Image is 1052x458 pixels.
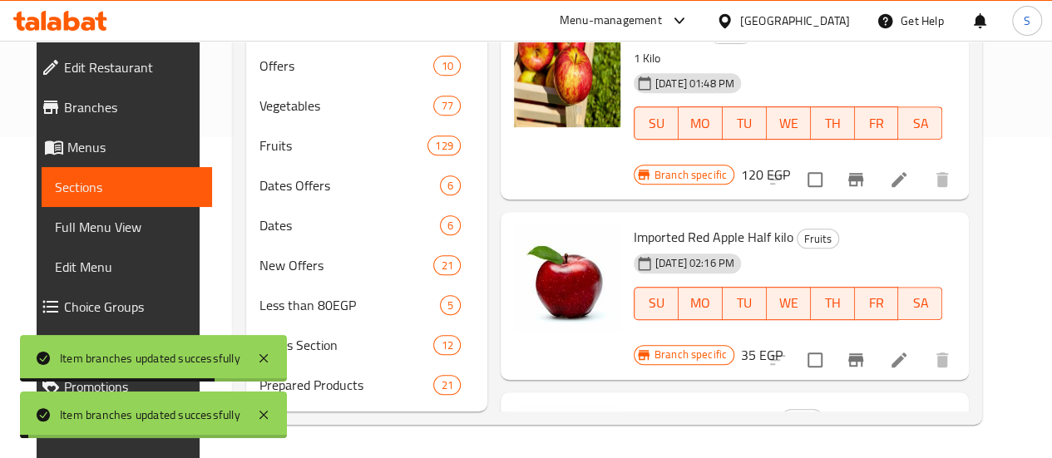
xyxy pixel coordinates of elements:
p: 1 Kilo [634,48,943,69]
a: Promotions [27,367,212,406]
span: Fruits [782,409,822,428]
span: Fruits [259,135,427,155]
span: WE [773,111,804,135]
span: WE [773,291,804,315]
button: WE [767,106,811,140]
div: items [440,175,461,195]
button: Branch-specific-item [836,160,876,199]
button: WE [767,287,811,320]
span: Full Menu View [55,217,199,237]
button: Branch-specific-item [836,340,876,380]
a: Branches [27,87,212,127]
span: Menus [67,137,199,157]
span: Vegetables [259,96,434,116]
span: TH [817,291,848,315]
div: Menu-management [560,11,662,31]
div: items [433,255,460,275]
a: Edit menu item [889,350,909,370]
div: items [427,135,460,155]
span: Promotions [64,377,199,396]
button: SU [634,106,679,140]
div: items [433,56,460,76]
span: Prepared Products [259,375,434,395]
a: Edit menu item [889,170,909,190]
span: Herbs Section [259,335,434,355]
button: TU [723,106,767,140]
a: Full Menu View [42,207,212,247]
div: items [433,375,460,395]
a: Edit Restaurant [27,47,212,87]
div: items [440,215,461,235]
span: Branch specific [648,167,733,183]
span: Edit Menu [55,257,199,277]
span: SU [641,291,672,315]
div: New Offers21 [246,245,487,285]
button: TH [811,287,855,320]
span: 77 [434,98,459,114]
button: FR [855,106,899,140]
button: SA [898,106,942,140]
span: FR [862,291,892,315]
span: [DATE] 02:16 PM [649,255,741,271]
div: Fruits [781,409,823,429]
span: 21 [434,258,459,273]
button: TU [723,287,767,320]
h6: 35 EGP [741,343,783,367]
button: SU [634,287,679,320]
span: Sections [55,177,199,197]
img: Iranian apple [514,21,620,127]
span: Branches [64,97,199,117]
div: Herbs Section12 [246,325,487,365]
span: SU [641,111,672,135]
button: FR [855,287,899,320]
div: Item branches updated successfully [60,349,240,367]
span: Imported Red Apple 1 kilo [634,405,778,430]
button: MO [679,287,723,320]
span: Less than 80EGP [259,295,440,315]
div: [GEOGRAPHIC_DATA] [740,12,850,30]
a: Edit Menu [42,247,212,287]
button: delete [922,160,962,199]
span: 10 [434,58,459,74]
div: Dates6 [246,205,487,245]
span: FR [862,111,892,135]
div: items [433,335,460,355]
span: [DATE] 01:48 PM [649,76,741,91]
h6: 120 EGP [741,163,790,186]
span: Branch specific [648,347,733,362]
span: New Offers [259,255,434,275]
span: 6 [441,218,460,234]
span: S [1024,12,1030,30]
a: Coupons [27,327,212,367]
div: Fruits129 [246,126,487,165]
img: Imported Red Apple Half kilo [514,225,620,332]
span: Offers [259,56,434,76]
div: Vegetables77 [246,86,487,126]
div: Prepared Products21 [246,365,487,405]
span: 5 [441,298,460,313]
div: Dates Offers [259,175,440,195]
span: Imported Red Apple Half kilo [634,224,793,249]
button: TH [811,106,855,140]
a: Menus [27,127,212,167]
div: Offers10 [246,46,487,86]
div: items [433,96,460,116]
div: Dates [259,215,440,235]
span: 21 [434,377,459,393]
span: SA [905,111,936,135]
span: TU [729,111,760,135]
span: TU [729,291,760,315]
button: delete [922,340,962,380]
div: items [440,295,461,315]
span: SA [905,291,936,315]
div: Less than 80EGP5 [246,285,487,325]
button: MO [679,106,723,140]
span: MO [685,111,716,135]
